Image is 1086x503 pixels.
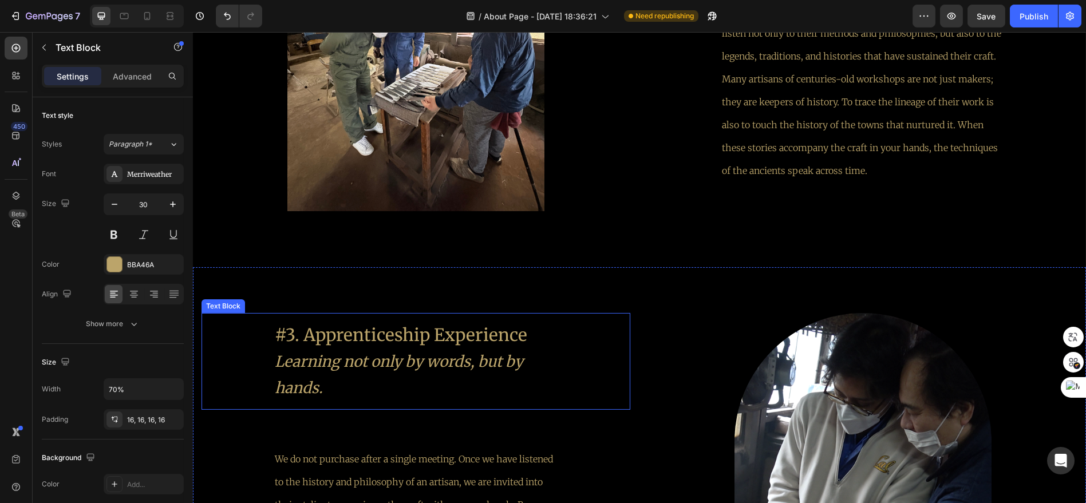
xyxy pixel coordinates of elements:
[42,110,73,121] div: Text style
[42,314,184,334] button: Show more
[127,415,181,425] div: 16, 16, 16, 16
[1010,5,1058,27] button: Publish
[42,259,60,270] div: Color
[127,169,181,180] div: Merriweather
[479,10,481,22] span: /
[216,5,262,27] div: Undo/Redo
[56,41,153,54] p: Text Block
[42,196,72,212] div: Size
[82,290,364,316] p: #3. Apprenticeship Experience
[75,9,80,23] p: 7
[635,11,694,21] span: Need republishing
[42,287,74,302] div: Align
[57,70,89,82] p: Settings
[1020,10,1048,22] div: Publish
[104,379,183,399] input: Auto
[9,209,27,219] div: Beta
[127,480,181,490] div: Add...
[1047,447,1075,474] div: Open Intercom Messenger
[42,384,61,394] div: Width
[484,10,597,22] span: About Page - [DATE] 18:36:21
[11,122,27,131] div: 450
[5,5,85,27] button: 7
[42,479,60,489] div: Color
[42,139,62,149] div: Styles
[42,414,68,425] div: Padding
[42,169,56,179] div: Font
[82,320,330,365] i: Learning not only by words, but by hands.
[127,260,181,270] div: BBA46A
[86,318,140,330] div: Show more
[109,139,152,149] span: Paragraph 1*
[977,11,996,21] span: Save
[42,450,97,466] div: Background
[193,32,1086,503] iframe: Design area
[104,134,184,155] button: Paragraph 1*
[967,5,1005,27] button: Save
[11,269,50,279] div: Text Block
[42,355,72,370] div: Size
[113,70,152,82] p: Advanced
